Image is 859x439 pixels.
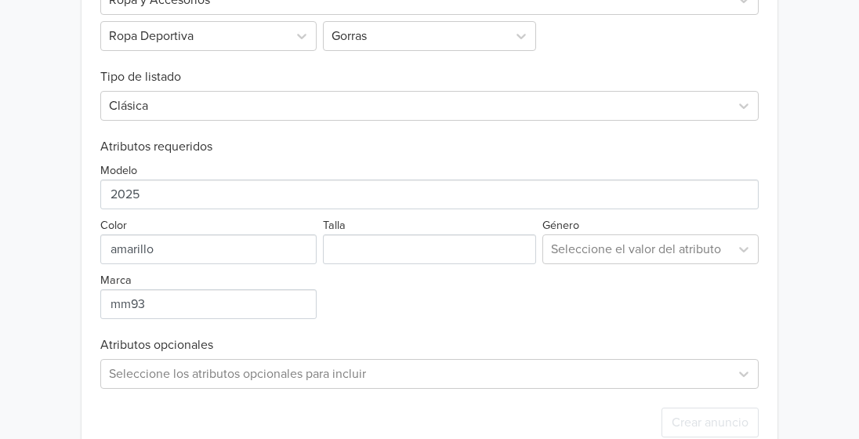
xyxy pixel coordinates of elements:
label: Talla [323,217,346,234]
label: Género [542,217,579,234]
label: Marca [100,272,132,289]
h6: Atributos opcionales [100,338,759,353]
h6: Atributos requeridos [100,140,759,154]
label: Modelo [100,162,137,180]
button: Crear anuncio [661,408,759,437]
label: Color [100,217,127,234]
h6: Tipo de listado [100,51,759,85]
